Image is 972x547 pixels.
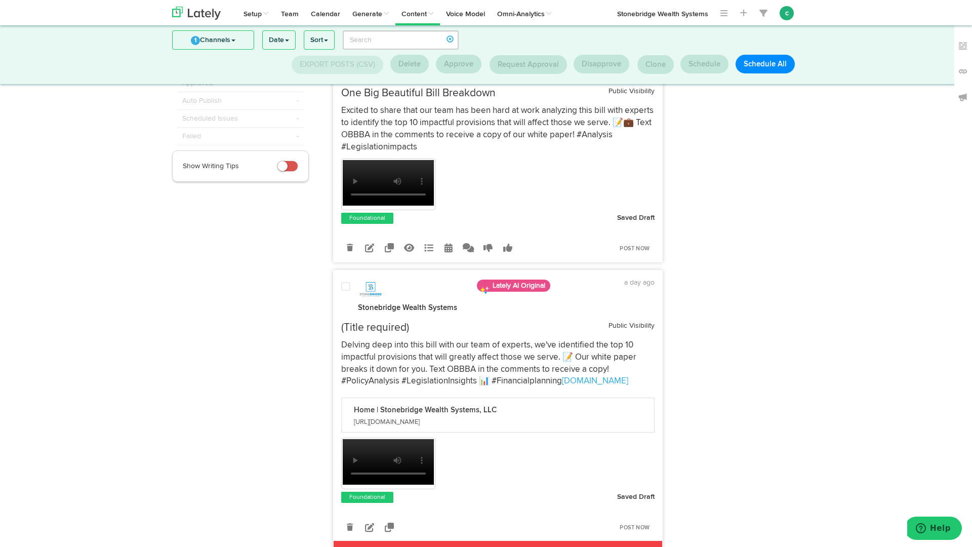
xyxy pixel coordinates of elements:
a: 1Channels [173,31,254,49]
p: Delving deep into this bill with our team of experts, we've identified the top 10 impactful provi... [341,339,655,387]
button: Schedule All [736,55,795,73]
a: Foundational [347,492,387,502]
video: Your browser does not support HTML5 video. [343,160,434,206]
a: Sort [304,31,334,49]
a: [DOMAIN_NAME] [562,377,628,385]
iframe: Opens a widget where you can find more information [907,517,962,542]
img: logo_lately_bg_light.svg [172,7,221,20]
strong: Saved Draft [617,493,655,500]
a: Foundational [347,213,387,223]
span: One Big Beautiful Bill Breakdown [341,88,496,99]
strong: Saved Draft [617,214,655,221]
img: wFDzk9czExVhV9WeEhOhS3NmxKl30Yy0-nu5bZCkviM7qOo3KjX1MpoVv4HAaPipXrHWToi1do4=s88-c-k-c0x00ffffff-n... [358,278,383,303]
button: Delete [390,55,429,73]
img: sparkles.png [479,285,490,295]
video: Your browser does not support HTML5 video. [343,439,434,485]
span: Scheduled Issues [182,113,238,124]
span: - [297,96,299,106]
span: Public Visibility [609,86,655,96]
img: keywords_off.svg [958,41,968,51]
span: Request Approval [498,61,559,68]
button: Schedule [680,55,728,73]
span: (Title required) [341,323,409,333]
button: c [780,6,794,20]
button: Request Approval [490,55,567,74]
button: Export Posts (CSV) [292,56,383,74]
span: - [297,131,299,141]
button: Approve [436,55,481,73]
span: - [297,113,299,124]
a: Post Now [615,242,655,256]
p: Excited to share that our team has been hard at work analyzing this bill with experts to identify... [341,105,655,153]
strong: Stonebridge Wealth Systems [358,304,457,311]
span: Lately AI Original [477,280,550,292]
span: Auto Publish [182,96,222,106]
span: Public Visibility [609,321,655,331]
input: Search [343,30,459,50]
span: Failed [182,131,201,141]
button: Clone [637,55,674,74]
button: Disapprove [574,55,629,73]
span: Show Writing Tips [183,163,239,170]
span: Clone [645,61,666,68]
a: Post Now [615,521,655,535]
img: announcements_off.svg [958,92,968,102]
img: links_off.svg [958,66,968,76]
a: Date [263,31,295,49]
p: [URL][DOMAIN_NAME] [354,419,497,426]
span: 1 [191,36,200,45]
p: Home | Stonebridge Wealth Systems, LLC [354,406,497,414]
time: a day ago [624,279,655,286]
